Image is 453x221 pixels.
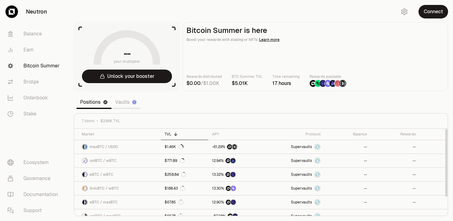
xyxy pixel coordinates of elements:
img: uniBTC Logo [82,214,84,219]
img: EtherFi Points [320,80,326,87]
a: SupervaultsSupervaults [263,140,324,154]
a: -- [371,140,419,154]
h1: -- [124,49,131,58]
div: Protocol [267,132,320,137]
button: NTRNEtherFi Points [212,171,260,178]
img: Structured Points [339,80,346,87]
p: Rewards distributed [186,74,222,80]
span: Supervaults [291,186,312,191]
img: Supervaults [315,172,320,177]
a: NTRNBedrock Diamonds [208,154,263,167]
span: eBTC / maxBTC [90,200,118,205]
span: Supervaults [291,214,312,219]
img: wBTC Logo [85,186,87,191]
a: NTRNEtherFi Points [208,195,263,209]
img: wBTC Logo [85,158,87,163]
p: BTC Summer TVL [232,74,263,80]
img: EtherFi Points [231,172,235,177]
span: Supervaults [291,200,312,205]
a: uniBTC LogowBTC LogouniBTC / wBTC [74,154,161,167]
a: SupervaultsSupervaults [263,195,324,209]
img: Solv Points [324,80,331,87]
img: Bedrock Diamonds [233,214,238,219]
img: Ethereum Logo [133,100,136,104]
span: eBTC / wBTC [90,172,113,177]
a: NTRNEtherFi Points [208,168,263,181]
div: APY [212,132,260,137]
button: NTRNBedrock Diamonds [212,158,260,164]
div: 17 hours [272,80,300,87]
a: NTRNStructured Points [208,140,263,154]
img: Neutron Logo [104,100,107,104]
span: Supervaults [291,172,312,177]
a: Bridge [2,74,67,90]
img: Supervaults [315,186,320,191]
p: Boost your rewards with staking or NFTs. [186,37,444,43]
a: Documentation [2,187,67,203]
a: $1.46K [161,140,208,154]
img: USDC Logo [85,144,87,149]
img: Structured Points [232,144,237,149]
span: uniBTC / maxBTC [90,214,121,219]
div: / [186,80,222,87]
img: NTRN [227,144,232,149]
img: eBTC Logo [82,200,84,205]
a: Earn [2,42,67,58]
a: Stake [2,106,67,122]
a: eBTC LogowBTC LogoeBTC / wBTC [74,168,161,181]
a: Positions [76,96,112,108]
div: Rewards [374,132,416,137]
a: SolvBTC LogowBTC LogoSolvBTC / wBTC [74,182,161,195]
span: $2.86K TVL [100,119,120,123]
img: NTRN [310,80,316,87]
div: $66.78 [165,214,183,219]
img: Lombard Lux [315,80,321,87]
a: Support [2,203,67,219]
span: your multiplier [114,58,141,65]
a: SupervaultsSupervaults [263,182,324,195]
img: EtherFi Points [231,200,236,205]
img: maxBTC Logo [85,200,87,205]
img: NTRN [226,186,231,191]
div: Market [82,132,157,137]
h2: Bitcoin Summer is here [186,26,444,35]
img: Supervaults [315,200,320,205]
a: Balance [2,26,67,42]
span: maxBTC / USDC [90,144,118,149]
a: $771.89 [161,154,208,167]
div: $771.89 [165,158,185,163]
a: eBTC LogomaxBTC LogoeBTC / maxBTC [74,195,161,209]
a: Ecosystem [2,155,67,171]
button: NTRNSolv Points [212,185,260,191]
div: Balance [328,132,367,137]
a: $67.85 [161,195,208,209]
a: -- [371,168,419,181]
span: uniBTC / wBTC [90,158,116,163]
a: NTRNSolv Points [208,182,263,195]
img: maxBTC Logo [82,144,84,149]
div: $67.85 [165,200,183,205]
img: Supervaults [315,214,320,219]
button: NTRNStructured Points [212,144,260,150]
div: $188.43 [165,186,185,191]
img: SolvBTC Logo [82,186,84,191]
button: NTRNBedrock Diamonds [212,213,260,219]
img: NTRN [228,214,233,219]
a: -- [324,182,371,195]
span: Supervaults [291,158,312,163]
a: -- [371,154,419,167]
a: Governance [2,171,67,187]
p: Time remaining [272,74,300,80]
img: Bedrock Diamonds [231,158,235,163]
a: SupervaultsSupervaults [263,168,324,181]
span: SolvBTC / wBTC [90,186,119,191]
img: Bedrock Diamonds [329,80,336,87]
img: NTRN [226,200,231,205]
a: -- [324,154,371,167]
div: TVL [165,132,205,137]
span: Supervaults [291,144,312,149]
span: Learn more [259,37,280,42]
span: 7 items [82,119,94,123]
a: -- [371,182,419,195]
img: NTRN [226,172,231,177]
